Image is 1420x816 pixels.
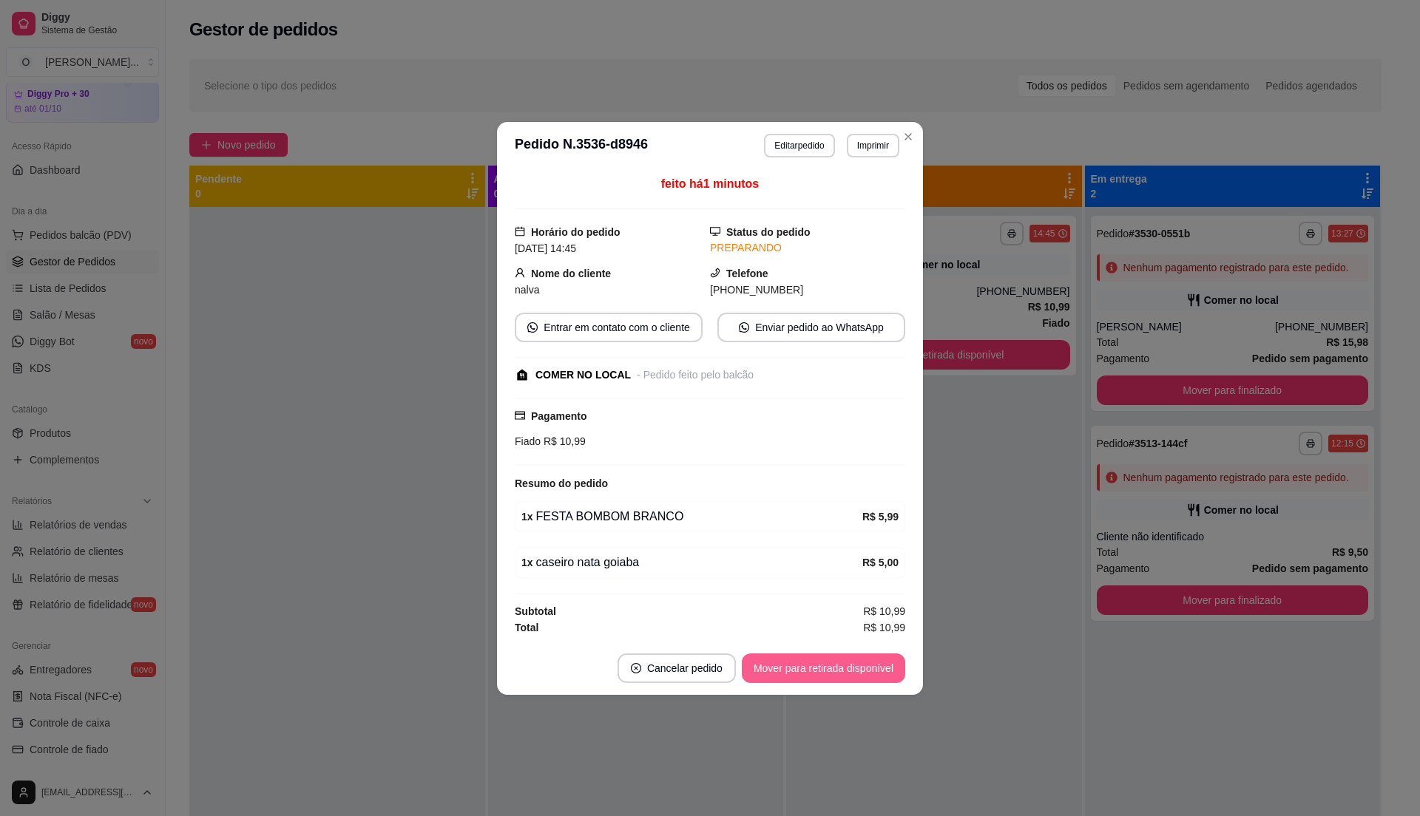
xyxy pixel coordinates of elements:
h3: Pedido N. 3536-d8946 [515,134,648,157]
strong: Total [515,622,538,633]
button: Imprimir [847,134,899,157]
div: caseiro nata goiaba [521,554,862,571]
strong: Status do pedido [726,226,811,238]
span: credit-card [515,410,525,421]
span: phone [710,268,720,278]
button: Mover para retirada disponível [742,653,905,683]
button: whats-appEnviar pedido ao WhatsApp [717,313,905,342]
span: Fiado [515,435,541,447]
strong: Subtotal [515,605,556,617]
span: desktop [710,226,720,237]
span: R$ 10,99 [863,603,905,619]
strong: R$ 5,99 [862,511,899,523]
span: feito há 1 minutos [661,177,759,190]
div: COMER NO LOCAL [535,367,631,383]
span: whats-app [527,322,538,333]
span: R$ 10,99 [863,619,905,636]
span: calendar [515,226,525,237]
strong: Resumo do pedido [515,477,608,489]
span: [DATE] 14:45 [515,242,576,254]
span: nalva [515,284,539,296]
span: user [515,268,525,278]
span: close-circle [631,663,641,673]
span: whats-app [739,322,749,333]
div: - Pedido feito pelo balcão [637,367,754,383]
strong: Telefone [726,268,768,279]
span: [PHONE_NUMBER] [710,284,803,296]
strong: Horário do pedido [531,226,621,238]
strong: Pagamento [531,410,586,422]
strong: 1 x [521,511,533,523]
span: R$ 10,99 [541,435,586,447]
strong: 1 x [521,557,533,568]
button: Close [896,125,920,149]
button: close-circleCancelar pedido [618,653,736,683]
strong: Nome do cliente [531,268,611,279]
strong: R$ 5,00 [862,557,899,568]
div: FESTA BOMBOM BRANCO [521,508,862,526]
button: Editarpedido [764,134,834,157]
div: PREPARANDO [710,240,905,256]
button: whats-appEntrar em contato com o cliente [515,313,703,342]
